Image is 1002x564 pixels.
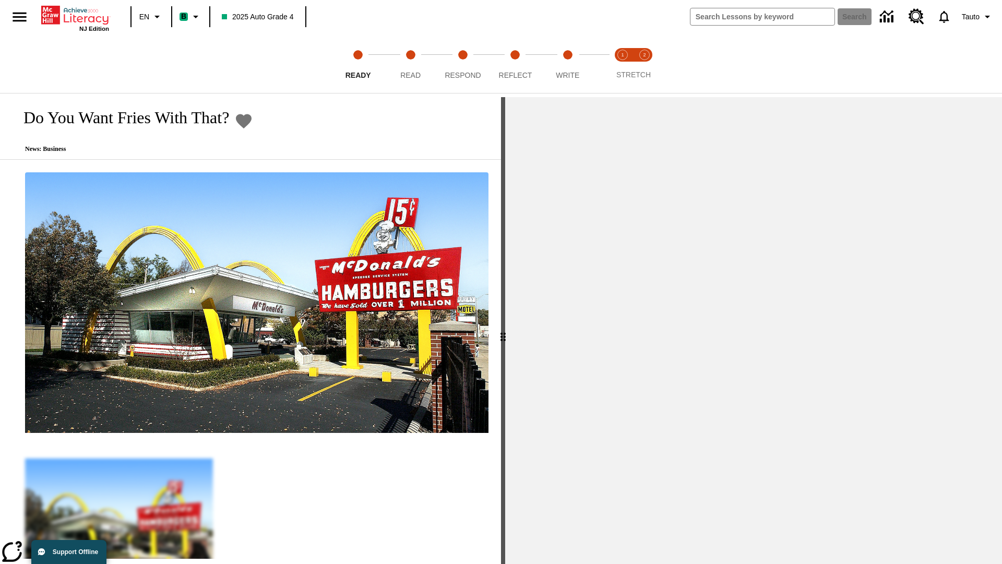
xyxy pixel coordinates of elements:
span: NJ Edition [79,26,109,32]
div: Press Enter or Spacebar and then press right and left arrow keys to move the slider [501,97,505,564]
text: 1 [621,52,624,57]
div: Home [41,4,109,32]
button: Read step 2 of 5 [380,36,440,93]
span: B [181,10,186,23]
input: search field [690,8,834,25]
button: Language: EN, Select a language [135,7,168,26]
a: Notifications [931,3,958,30]
span: Reflect [499,71,532,79]
img: One of the first McDonald's stores, with the iconic red sign and golden arches. [25,172,488,433]
button: Write step 5 of 5 [538,36,598,93]
span: Support Offline [53,548,98,556]
button: Open side menu [4,2,35,32]
button: Ready step 1 of 5 [328,36,388,93]
a: Data Center [874,3,902,31]
span: Read [400,71,421,79]
a: Resource Center, Will open in new tab [902,3,931,31]
button: Stretch Read step 1 of 2 [607,36,638,93]
span: Write [556,71,579,79]
span: Ready [345,71,371,79]
span: STRETCH [616,70,651,79]
text: 2 [643,52,646,57]
h1: Do You Want Fries With That? [13,108,229,127]
span: Respond [445,71,481,79]
button: Boost Class color is mint green. Change class color [175,7,206,26]
button: Support Offline [31,540,106,564]
button: Respond step 3 of 5 [433,36,493,93]
button: Profile/Settings [958,7,998,26]
button: Add to Favorites - Do You Want Fries With That? [234,112,253,130]
span: EN [139,11,149,22]
p: News: Business [13,145,253,153]
div: activity [505,97,1002,564]
button: Stretch Respond step 2 of 2 [629,36,660,93]
button: Reflect step 4 of 5 [485,36,545,93]
span: 2025 Auto Grade 4 [222,11,294,22]
span: Tauto [962,11,980,22]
